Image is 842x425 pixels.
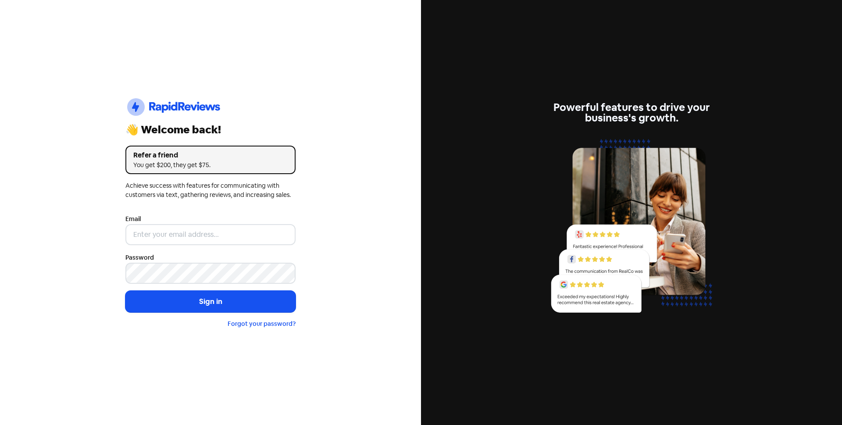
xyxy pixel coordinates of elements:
[125,125,296,135] div: 👋 Welcome back!
[125,291,296,313] button: Sign in
[125,253,154,262] label: Password
[133,161,288,170] div: You get $200, they get $75.
[125,214,141,224] label: Email
[546,134,717,323] img: reviews
[133,150,288,161] div: Refer a friend
[228,320,296,328] a: Forgot your password?
[125,224,296,245] input: Enter your email address...
[125,181,296,200] div: Achieve success with features for communicating with customers via text, gathering reviews, and i...
[546,102,717,123] div: Powerful features to drive your business's growth.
